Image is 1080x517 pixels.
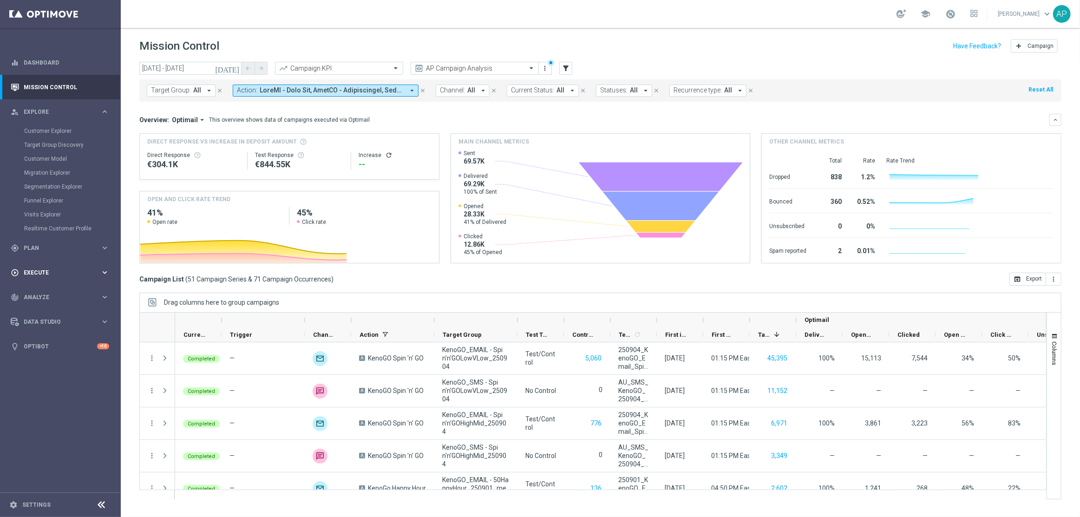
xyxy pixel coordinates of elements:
[11,244,100,252] div: Plan
[853,157,875,164] div: Rate
[851,331,873,338] span: Opened
[1049,114,1061,126] button: keyboard_arrow_down
[164,299,279,306] div: Row Groups
[770,483,788,494] button: 2,602
[1050,275,1057,283] i: more_vert
[632,329,641,340] span: Calculate column
[148,419,156,427] button: more_vert
[11,59,19,67] i: equalizer
[148,386,156,395] button: more_vert
[151,86,191,94] span: Target Group:
[24,50,109,75] a: Dashboard
[22,502,51,508] a: Settings
[1011,39,1058,52] button: add Campaign
[641,86,650,95] i: arrow_drop_down
[24,245,100,251] span: Plan
[183,386,220,395] colored-tag: Completed
[260,86,404,94] span: LoreMI - Dolo Sit, AmetCO - Adipiscingel, SeddOE - Tempori Utlaboreetdo, MagnAA - Enimadmi, VeniA...
[100,293,109,301] i: keyboard_arrow_right
[198,116,206,124] i: arrow_drop_down
[1015,452,1021,459] span: Click Rate = Clicked / Opened
[11,108,100,116] div: Explore
[100,107,109,116] i: keyboard_arrow_right
[596,85,652,97] button: Statuses: All arrow_drop_down
[490,85,498,96] button: close
[11,293,100,301] div: Analyze
[619,331,632,338] span: Templates
[313,331,335,338] span: Channel
[385,151,393,159] button: refresh
[769,218,806,233] div: Unsubscribed
[911,354,928,362] span: 7,544
[479,86,487,95] i: arrow_drop_down
[442,346,510,371] span: KenoGO_EMAIL - Spin'n'GOLowVLow_250904
[962,419,974,427] span: Open Rate = Opened / Delivered
[652,85,661,96] button: close
[830,387,835,394] span: Delivery Rate = Delivered / Sent
[139,62,242,75] input: Select date range
[1052,117,1059,123] i: keyboard_arrow_down
[11,293,19,301] i: track_changes
[1053,5,1071,23] div: AP
[805,316,829,323] span: Optimail
[464,188,497,196] span: 100% of Sent
[148,452,156,460] i: more_vert
[618,476,649,501] span: 250901_KenoGO_Email_HappyHour50Men
[255,151,343,159] div: Test Response
[147,207,281,218] h2: 41%
[580,87,586,94] i: close
[360,331,379,338] span: Action
[769,137,844,146] h4: Other channel metrics
[152,218,177,226] span: Open rate
[584,353,602,364] button: 5,060
[139,39,219,53] h1: Mission Control
[712,331,734,338] span: First Send Time
[24,183,97,190] a: Segmentation Explorer
[442,443,510,468] span: KenoGO_SMS - Spin'n'GOHighMid_250904
[876,452,881,459] span: —
[229,387,235,394] span: —
[185,275,188,283] span: (
[24,127,97,135] a: Customer Explorer
[758,331,770,338] span: Targeted Customers
[148,484,156,492] button: more_vert
[229,419,235,427] span: —
[24,166,120,180] div: Migration Explorer
[242,62,255,75] button: arrow_back
[230,331,252,338] span: Trigger
[24,294,100,300] span: Analyze
[886,157,1054,164] div: Rate Trend
[408,86,416,95] i: arrow_drop_down
[147,85,216,97] button: Target Group: All arrow_drop_down
[11,75,109,99] div: Mission Control
[359,159,431,170] div: --
[923,387,928,394] span: —
[861,354,881,362] span: 15,113
[770,450,788,462] button: 3,349
[10,294,110,301] div: track_changes Analyze keyboard_arrow_right
[11,108,19,116] i: person_search
[188,421,215,427] span: Completed
[525,350,556,366] div: Test/Control
[11,268,19,277] i: play_circle_outline
[24,124,120,138] div: Customer Explorer
[818,193,842,208] div: 360
[10,343,110,350] button: lightbulb Optibot +10
[24,152,120,166] div: Customer Model
[548,59,554,66] div: There are unsaved changes
[618,346,649,371] span: 250904_KenoGO_Email_SpinNGOReminder_LowVLow
[11,334,109,359] div: Optibot
[911,419,928,427] span: 3,223
[100,317,109,326] i: keyboard_arrow_right
[1046,273,1061,286] button: more_vert
[711,387,917,394] span: 01:15 PM Eastern Australia Time (Sydney) (UTC +11:00)
[24,334,97,359] a: Optibot
[188,388,215,394] span: Completed
[169,116,209,124] button: Optimail arrow_drop_down
[464,218,506,226] span: 41% of Delivered
[359,388,365,393] span: A
[216,87,223,94] i: close
[11,318,100,326] div: Data Studio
